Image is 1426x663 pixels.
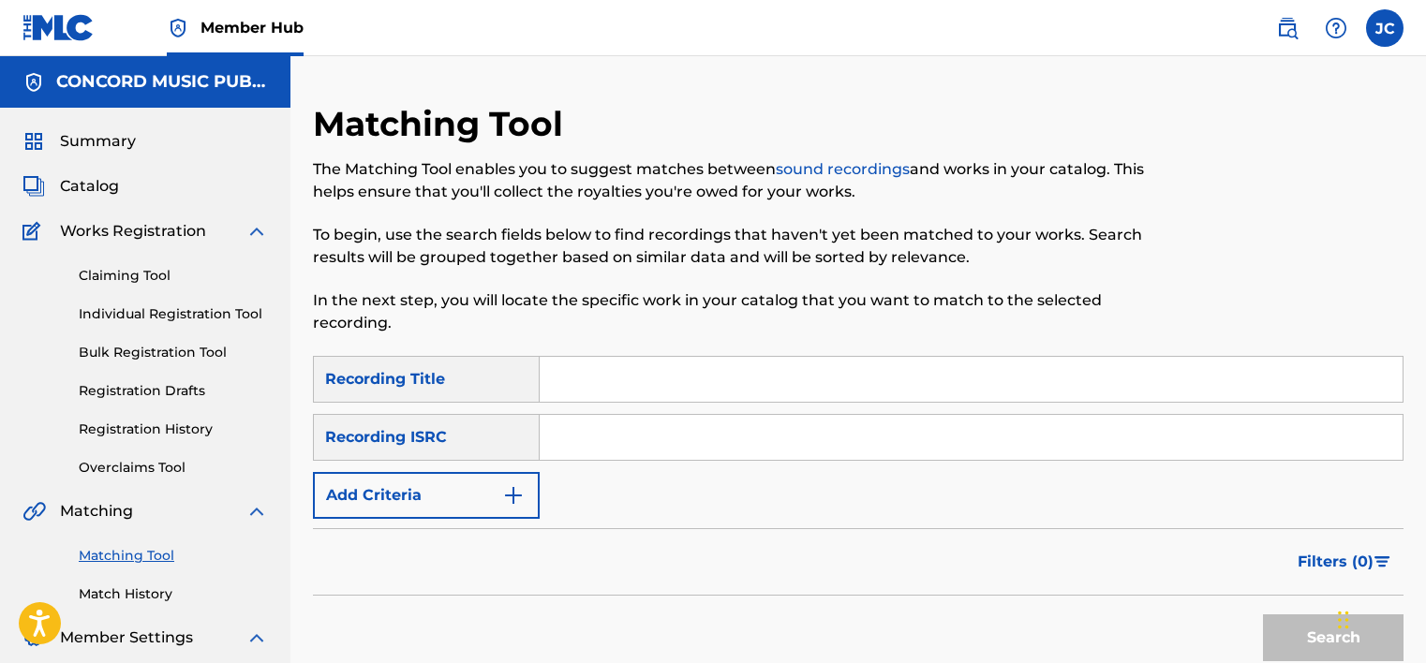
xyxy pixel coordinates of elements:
a: Matching Tool [79,546,268,566]
a: Overclaims Tool [79,458,268,478]
p: The Matching Tool enables you to suggest matches between and works in your catalog. This helps en... [313,158,1152,203]
img: 9d2ae6d4665cec9f34b9.svg [502,484,525,507]
a: Registration Drafts [79,381,268,401]
img: Works Registration [22,220,47,243]
a: CatalogCatalog [22,175,119,198]
iframe: Resource Center [1374,409,1426,560]
a: Match History [79,584,268,604]
p: In the next step, you will locate the specific work in your catalog that you want to match to the... [313,289,1152,334]
img: expand [245,500,268,523]
img: filter [1374,556,1390,567]
a: sound recordings [776,160,910,178]
button: Filters (0) [1286,538,1404,585]
img: Matching [22,500,46,523]
img: expand [245,220,268,243]
a: SummarySummary [22,130,136,153]
img: expand [245,626,268,649]
h5: CONCORD MUSIC PUBLISHING LLC [56,71,268,93]
iframe: Chat Widget [1332,573,1426,663]
a: Public Search [1269,9,1306,47]
span: Member Settings [60,626,193,649]
span: Matching [60,500,133,523]
h2: Matching Tool [313,103,572,145]
a: Individual Registration Tool [79,304,268,324]
img: Top Rightsholder [167,17,189,39]
a: Bulk Registration Tool [79,343,268,362]
img: Summary [22,130,45,153]
img: Accounts [22,71,45,94]
a: Registration History [79,420,268,439]
img: Catalog [22,175,45,198]
img: search [1276,17,1299,39]
span: Works Registration [60,220,206,243]
p: To begin, use the search fields below to find recordings that haven't yet been matched to your wo... [313,224,1152,269]
span: Summary [60,130,136,153]
a: Claiming Tool [79,266,268,286]
img: help [1325,17,1347,39]
img: Member Settings [22,626,45,649]
span: Member Hub [201,17,304,38]
span: Catalog [60,175,119,198]
img: MLC Logo [22,14,95,41]
div: User Menu [1366,9,1404,47]
div: Drag [1338,592,1349,648]
span: Filters ( 0 ) [1298,551,1374,573]
div: Help [1317,9,1355,47]
button: Add Criteria [313,472,540,519]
